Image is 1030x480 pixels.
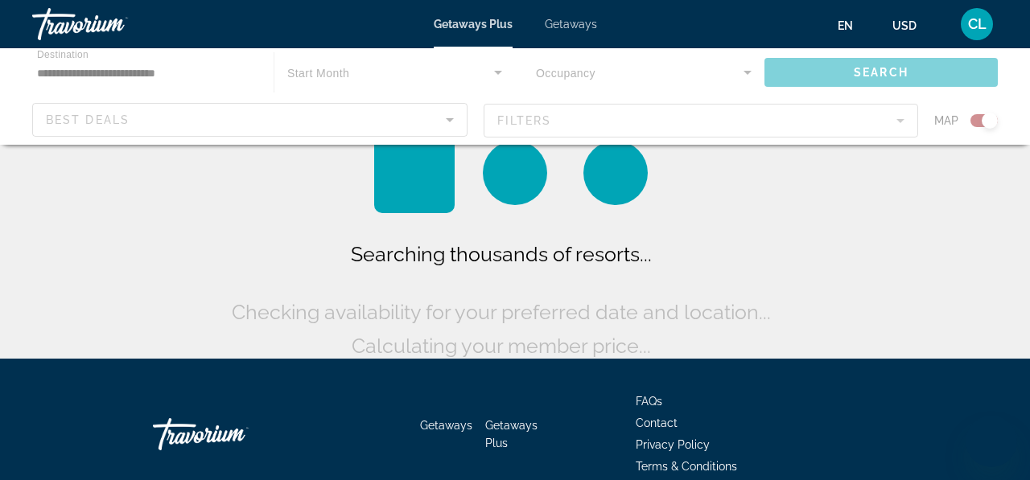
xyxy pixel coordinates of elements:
a: FAQs [636,395,662,408]
a: Travorium [32,3,193,45]
span: en [838,19,853,32]
span: CL [968,16,987,32]
span: Calculating your member price... [352,334,651,358]
a: Getaways Plus [485,419,538,449]
a: Getaways Plus [434,18,513,31]
span: Checking availability for your preferred date and location... [232,300,771,324]
a: Getaways [420,419,472,432]
a: Getaways [545,18,597,31]
button: Change language [838,14,868,37]
iframe: Bouton de lancement de la fenêtre de messagerie [966,416,1017,467]
button: Change currency [892,14,932,37]
a: Privacy Policy [636,438,710,451]
a: Travorium [153,410,314,458]
a: Terms & Conditions [636,460,737,473]
span: USD [892,19,917,32]
a: Contact [636,416,678,429]
span: Searching thousands of resorts... [351,242,652,266]
button: User Menu [956,7,998,41]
